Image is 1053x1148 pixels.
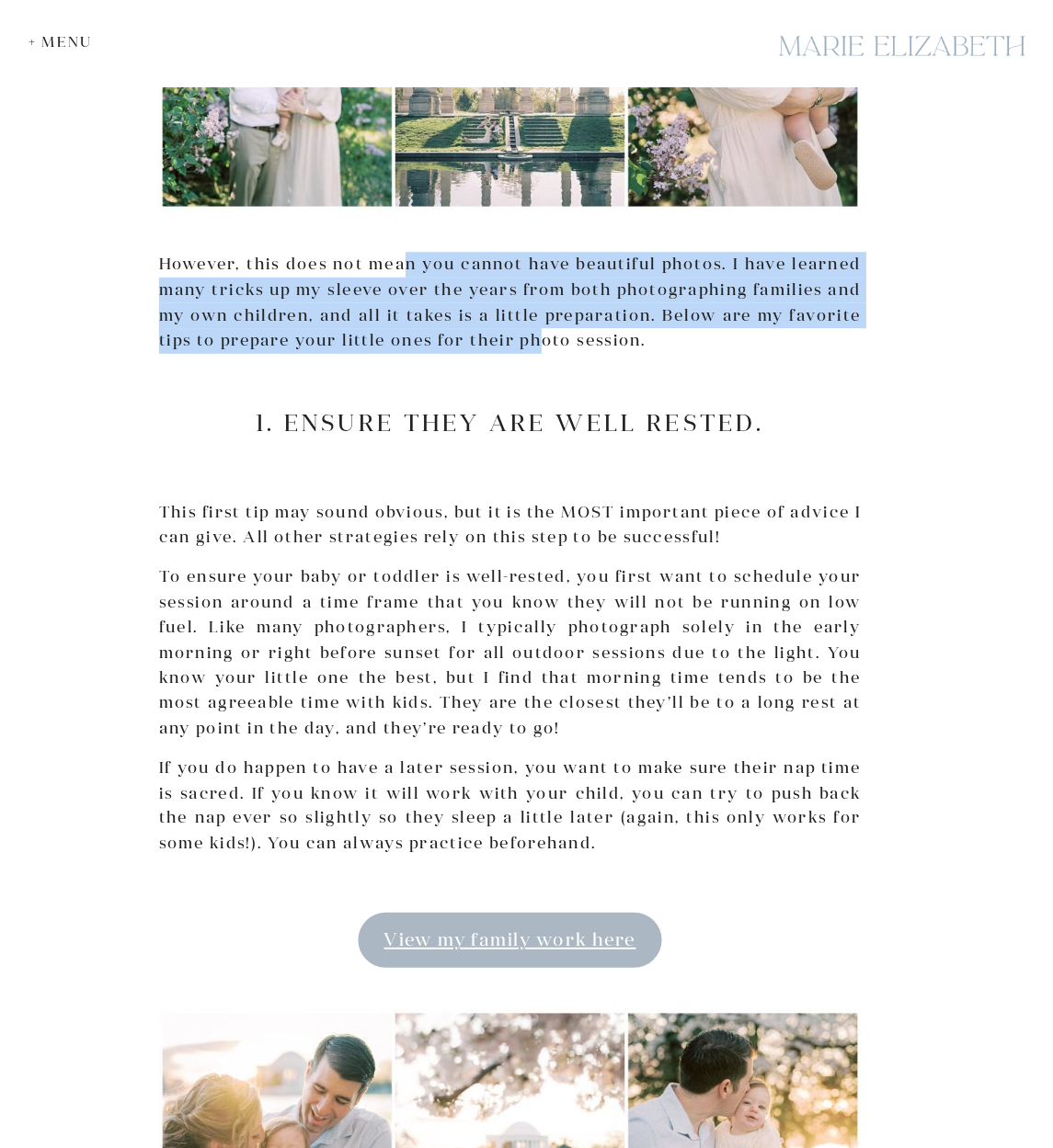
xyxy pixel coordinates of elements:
p: This first tip may sound obvious, but it is the MOST important piece of advice I can give. All ot... [159,500,861,551]
a: View my family work here [359,913,661,968]
p: To ensure your baby or toddler is well-rested, you first want to schedule your session around a t... [159,564,861,741]
p: However, this does not mean you cannot have beautiful photos. I have learned many tricks up my sl... [159,252,861,353]
p: If you do happen to have a later session, you want to make sure their nap time is sacred. If you ... [159,756,861,857]
span: View my family work here [383,928,635,950]
h2: 1. Ensure they are well rested. [159,409,861,437]
div: + Menu [29,33,101,50]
